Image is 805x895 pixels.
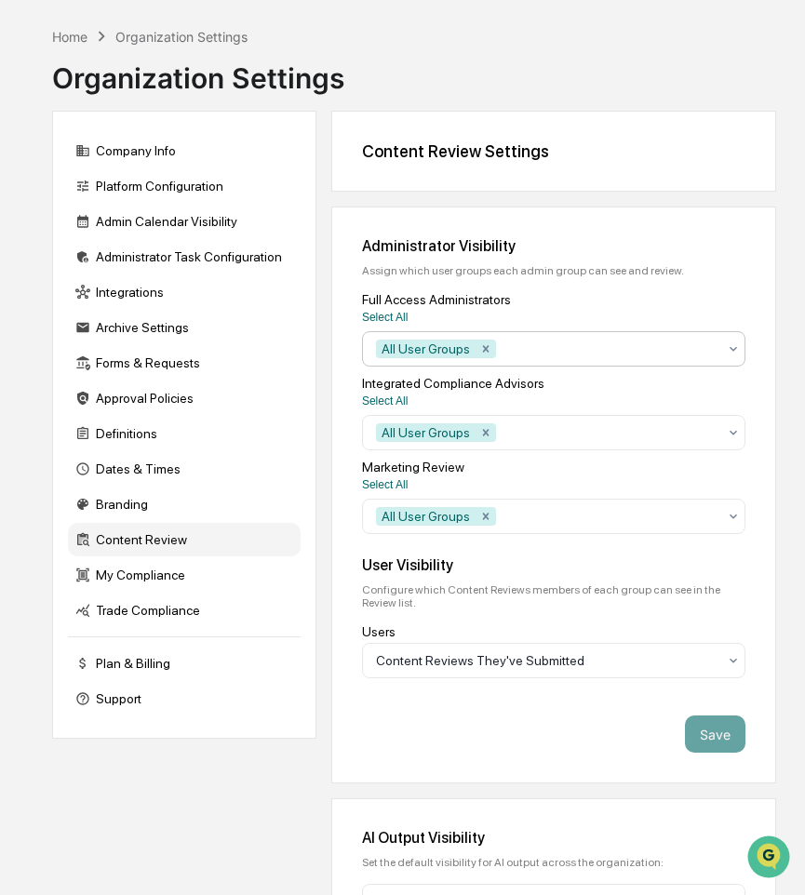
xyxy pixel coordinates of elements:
[362,237,746,255] div: Administrator Visibility
[68,346,301,380] div: Forms & Requests
[68,205,301,238] div: Admin Calendar Visibility
[37,270,117,288] span: Data Lookup
[362,478,408,491] button: Select All
[11,262,125,296] a: 🔎Data Lookup
[362,376,746,391] div: Integrated Compliance Advisors
[362,141,746,161] div: Content Review Settings
[127,227,238,260] a: 🗄️Attestations
[19,236,34,251] div: 🖐️
[19,39,339,69] p: How can we help?
[362,624,746,639] div: Users
[68,134,301,167] div: Company Info
[68,311,301,344] div: Archive Settings
[476,340,496,358] div: Remove All User Groups
[68,275,301,309] div: Integrations
[68,523,301,556] div: Content Review
[68,594,301,627] div: Trade Compliance
[476,423,496,442] div: Remove All User Groups
[362,856,746,869] div: Set the default visibility for AI output across the organization:
[19,142,52,176] img: 1746055101610-c473b297-6a78-478c-a979-82029cc54cd1
[68,488,301,521] div: Branding
[362,311,408,324] button: Select All
[68,682,301,715] div: Support
[63,161,243,176] div: We're offline, we'll be back soon
[115,29,248,45] div: Organization Settings
[68,169,301,203] div: Platform Configuration
[135,236,150,251] div: 🗄️
[362,292,746,307] div: Full Access Administrators
[52,47,344,95] div: Organization Settings
[316,148,339,170] button: Start new chat
[68,452,301,486] div: Dates & Times
[376,340,476,358] div: All User Groups
[68,240,301,274] div: Administrator Task Configuration
[362,556,746,574] div: User Visibility
[154,234,231,253] span: Attestations
[131,314,225,329] a: Powered byPylon
[362,829,746,847] div: AI Output Visibility
[362,394,408,407] button: Select All
[37,234,120,253] span: Preclearance
[68,381,301,415] div: Approval Policies
[63,142,305,161] div: Start new chat
[745,834,796,884] iframe: Open customer support
[362,583,746,609] div: Configure which Content Reviews members of each group can see in the Review list.
[68,647,301,680] div: Plan & Billing
[68,417,301,450] div: Definitions
[185,315,225,329] span: Pylon
[52,29,87,45] div: Home
[476,507,496,526] div: Remove All User Groups
[19,272,34,287] div: 🔎
[68,558,301,592] div: My Compliance
[362,460,746,474] div: Marketing Review
[11,227,127,260] a: 🖐️Preclearance
[376,507,476,526] div: All User Groups
[685,715,745,753] button: Save
[376,423,476,442] div: All User Groups
[362,264,746,277] div: Assign which user groups each admin group can see and review.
